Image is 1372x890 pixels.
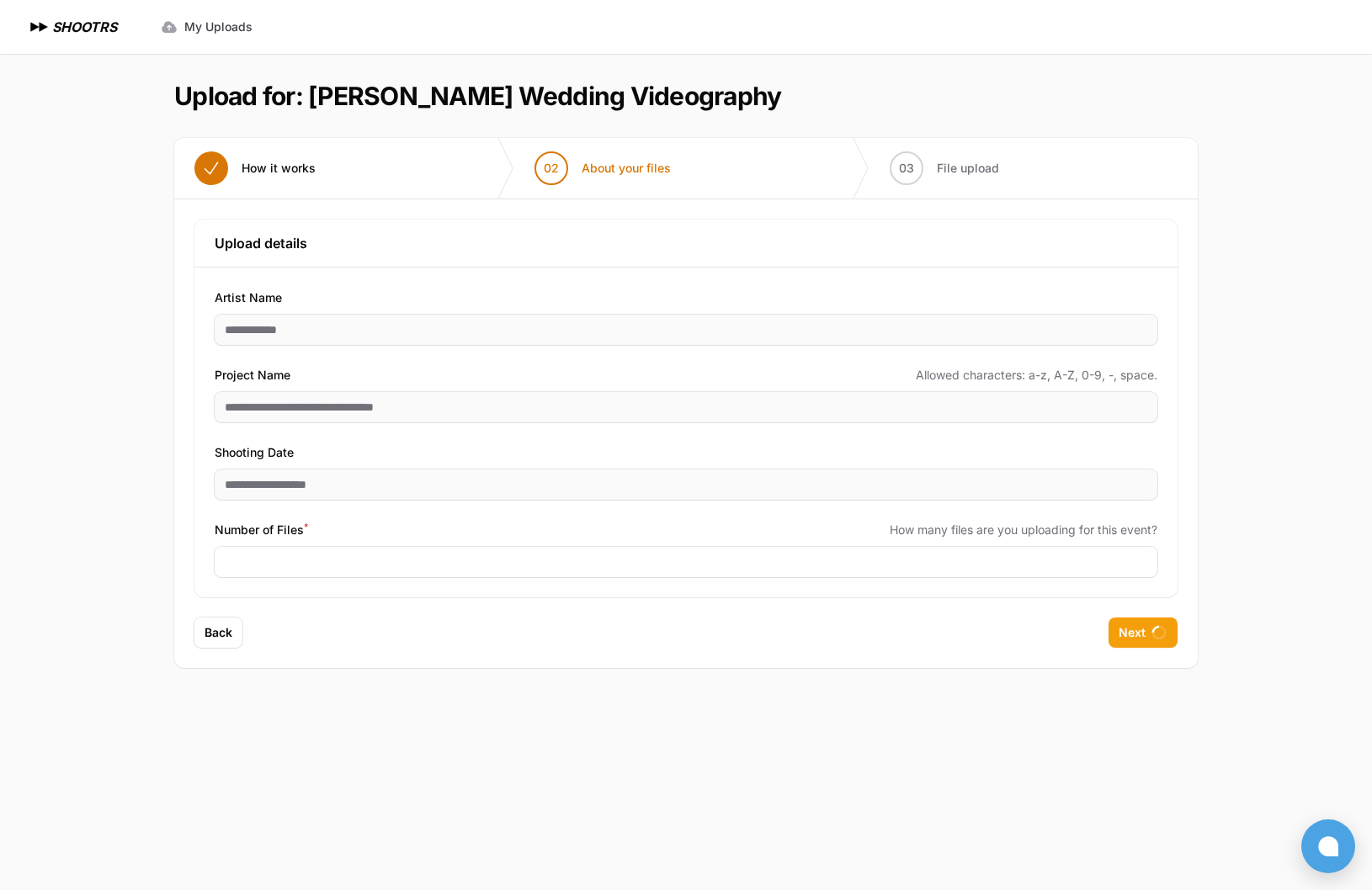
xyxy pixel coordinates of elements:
h3: Upload details [215,233,1157,253]
span: Next [1119,624,1146,641]
span: Artist Name [215,288,282,308]
h1: Upload for: [PERSON_NAME] Wedding Videography [174,81,781,111]
a: SHOOTRS SHOOTRS [27,17,117,37]
span: Project Name [215,365,290,385]
span: How many files are you uploading for this event? [890,522,1157,538]
span: Number of Files [215,520,308,540]
span: 03 [899,160,914,177]
button: 02 About your files [514,138,691,199]
span: 02 [544,160,559,177]
span: Shooting Date [215,442,294,463]
span: About your files [582,160,671,177]
span: Back [205,624,232,641]
span: File upload [937,160,999,177]
button: Back [194,617,242,648]
button: Open chat window [1301,819,1355,873]
a: My Uploads [151,12,263,42]
h1: SHOOTRS [52,17,117,37]
span: Allowed characters: a-z, A-Z, 0-9, -, space. [916,367,1157,384]
button: 03 File upload [869,138,1019,199]
span: How it works [242,160,316,177]
button: How it works [174,138,336,199]
span: My Uploads [184,19,253,35]
img: SHOOTRS [27,17,52,37]
button: Next [1109,617,1178,648]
